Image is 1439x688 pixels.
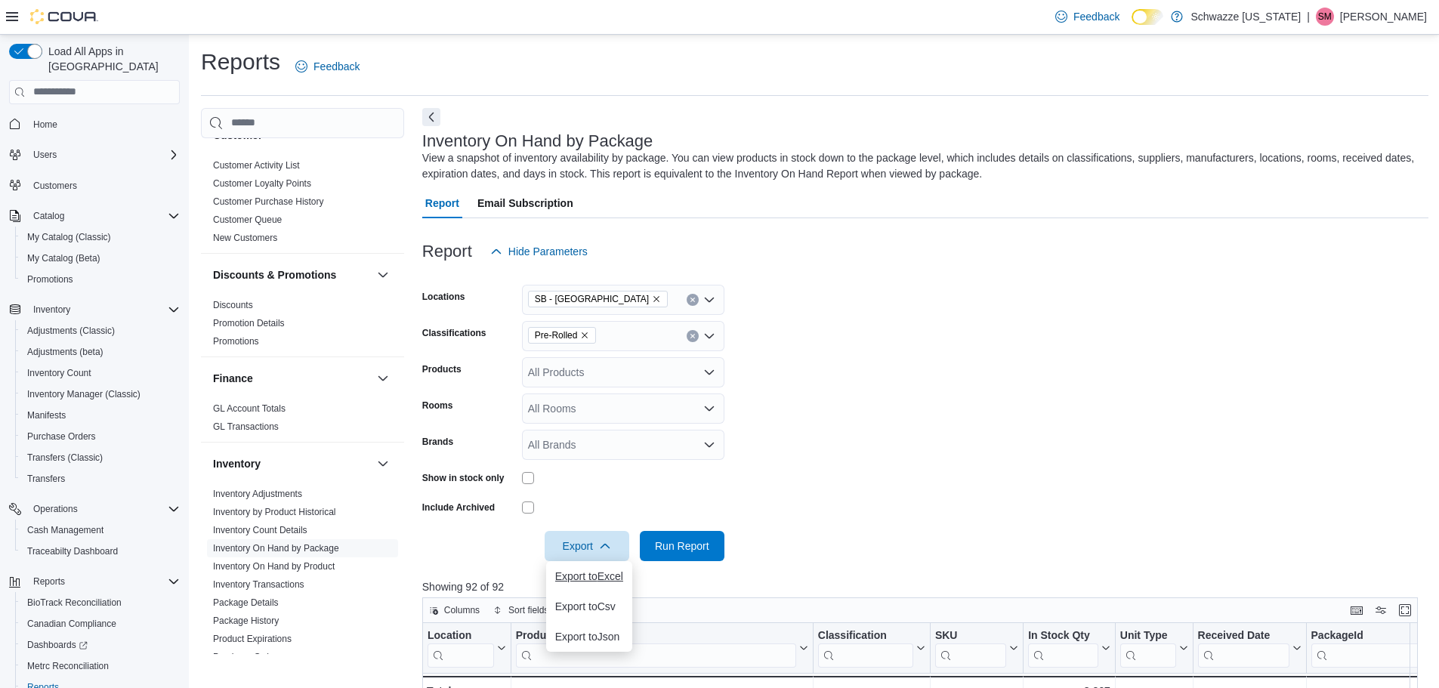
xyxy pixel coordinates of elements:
[21,270,79,288] a: Promotions
[21,636,94,654] a: Dashboards
[580,331,589,340] button: Remove Pre-Rolled from selection in this group
[3,299,186,320] button: Inventory
[213,507,336,517] a: Inventory by Product Historical
[21,249,180,267] span: My Catalog (Beta)
[15,426,186,447] button: Purchase Orders
[555,570,623,582] span: Export to Excel
[1340,8,1427,26] p: [PERSON_NAME]
[213,633,292,645] span: Product Expirations
[27,639,88,651] span: Dashboards
[21,343,180,361] span: Adjustments (beta)
[422,436,453,448] label: Brands
[27,524,103,536] span: Cash Management
[15,634,186,656] a: Dashboards
[33,119,57,131] span: Home
[516,628,796,643] div: Product
[213,196,324,207] a: Customer Purchase History
[703,294,715,306] button: Open list of options
[213,403,286,414] a: GL Account Totals
[213,318,285,329] a: Promotion Details
[1120,628,1188,667] button: Unit Type
[27,325,115,337] span: Adjustments (Classic)
[21,406,180,424] span: Manifests
[27,473,65,485] span: Transfers
[21,322,180,340] span: Adjustments (Classic)
[213,178,311,189] a: Customer Loyalty Points
[27,301,180,319] span: Inventory
[213,371,253,386] h3: Finance
[213,421,279,433] span: GL Transactions
[27,301,76,319] button: Inventory
[425,188,459,218] span: Report
[1318,8,1332,26] span: SM
[27,115,180,134] span: Home
[21,615,180,633] span: Canadian Compliance
[27,409,66,421] span: Manifests
[422,132,653,150] h3: Inventory On Hand by Package
[27,146,180,164] span: Users
[21,594,180,612] span: BioTrack Reconciliation
[21,657,115,675] a: Metrc Reconciliation
[213,489,302,499] a: Inventory Adjustments
[554,531,620,561] span: Export
[546,591,632,622] button: Export toCsv
[27,545,118,557] span: Traceabilty Dashboard
[27,500,84,518] button: Operations
[516,628,796,667] div: Product
[1028,628,1098,667] div: In Stock Qty
[21,521,180,539] span: Cash Management
[27,660,109,672] span: Metrc Reconciliation
[1073,9,1119,24] span: Feedback
[374,369,392,387] button: Finance
[516,628,808,667] button: Product
[27,618,116,630] span: Canadian Compliance
[1028,628,1098,643] div: In Stock Qty
[201,156,404,253] div: Customer
[27,146,63,164] button: Users
[21,636,180,654] span: Dashboards
[201,47,280,77] h1: Reports
[422,579,1428,594] p: Showing 92 of 92
[1197,628,1301,667] button: Received Date
[487,601,554,619] button: Sort fields
[27,572,71,591] button: Reports
[27,207,70,225] button: Catalog
[27,597,122,609] span: BioTrack Reconciliation
[33,503,78,515] span: Operations
[21,449,180,467] span: Transfers (Classic)
[27,367,91,379] span: Inventory Count
[15,405,186,426] button: Manifests
[422,150,1421,182] div: View a snapshot of inventory availability by package. You can view products in stock down to the ...
[213,543,339,554] a: Inventory On Hand by Package
[21,594,128,612] a: BioTrack Reconciliation
[213,160,300,171] a: Customer Activity List
[687,294,699,306] button: Clear input
[213,196,324,208] span: Customer Purchase History
[21,364,97,382] a: Inventory Count
[21,249,107,267] a: My Catalog (Beta)
[21,385,147,403] a: Inventory Manager (Classic)
[3,144,186,165] button: Users
[428,628,494,667] div: Location
[1316,8,1334,26] div: Sarah McDole
[15,384,186,405] button: Inventory Manager (Classic)
[546,561,632,591] button: Export toExcel
[27,176,180,195] span: Customers
[374,455,392,473] button: Inventory
[3,571,186,592] button: Reports
[27,572,180,591] span: Reports
[1120,628,1176,643] div: Unit Type
[213,456,371,471] button: Inventory
[422,400,453,412] label: Rooms
[935,628,1018,667] button: SKU
[15,520,186,541] button: Cash Management
[15,320,186,341] button: Adjustments (Classic)
[422,363,462,375] label: Products
[15,447,186,468] button: Transfers (Classic)
[21,228,117,246] a: My Catalog (Classic)
[213,317,285,329] span: Promotion Details
[1396,601,1414,619] button: Enter fullscreen
[213,421,279,432] a: GL Transactions
[21,542,180,560] span: Traceabilty Dashboard
[818,628,925,667] button: Classification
